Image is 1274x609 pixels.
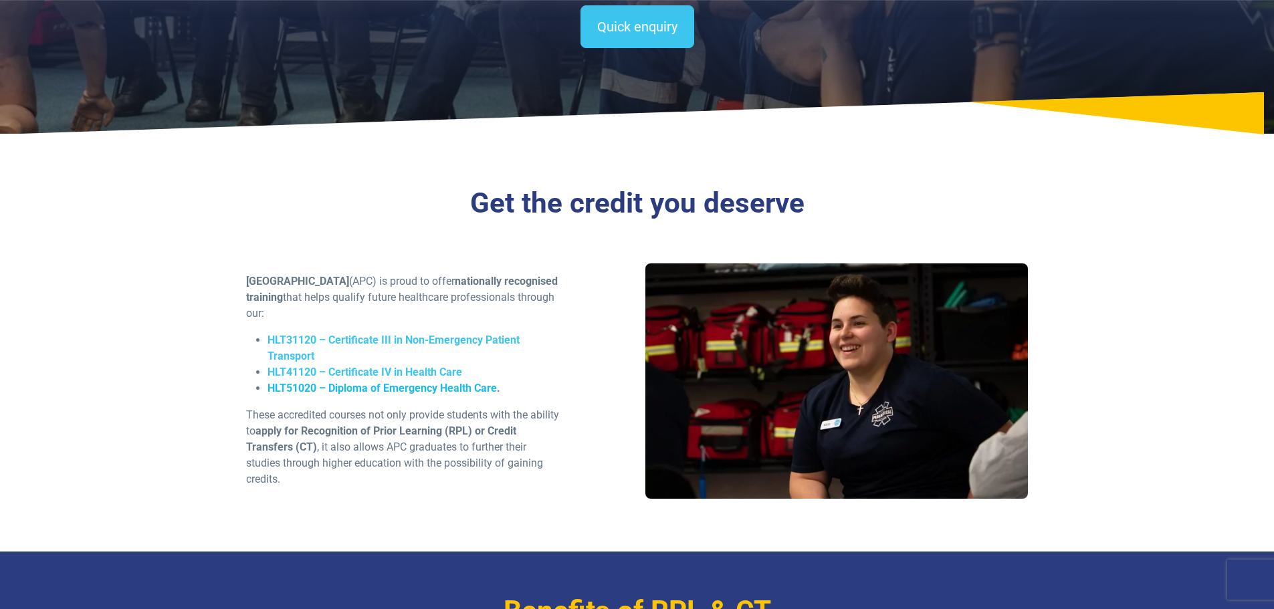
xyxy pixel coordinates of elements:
[268,366,462,378] a: HLT41120 – Certificate IV in Health Care
[246,187,1029,221] h3: Get the credit you deserve
[497,382,500,394] span: .
[268,382,497,394] a: HLT51020 – Diploma of Emergency Health Care
[349,275,455,287] span: (APC) is proud to offer
[246,291,554,320] span: that helps qualify future healthcare professionals through our:
[246,424,516,453] span: apply for Recognition of Prior Learning (RPL) or Credit Transfers (CT)
[246,441,543,485] span: , it also allows APC graduates to further their studies through higher education with the possibi...
[246,275,349,287] span: [GEOGRAPHIC_DATA]
[268,334,520,362] a: HLT31120 – Certificate III in Non-Emergency Patient Transport
[246,408,559,437] span: These accredited courses not only provide students with the ability to
[580,5,694,48] a: Quick enquiry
